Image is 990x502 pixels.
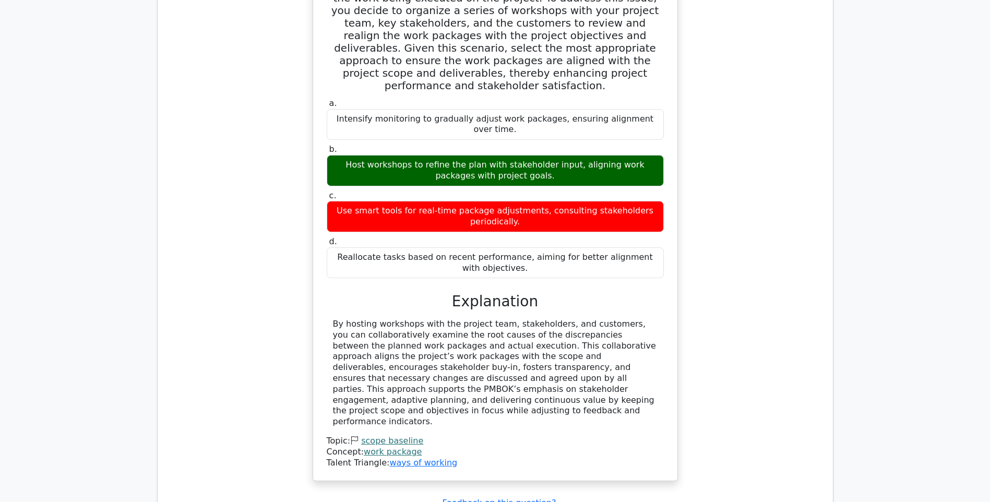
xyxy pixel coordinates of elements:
[327,247,664,279] div: Reallocate tasks based on recent performance, aiming for better alignment with objectives.
[361,436,423,446] a: scope baseline
[327,436,664,447] div: Topic:
[333,319,658,427] div: By hosting workshops with the project team, stakeholders, and customers, you can collaboratively ...
[329,144,337,154] span: b.
[364,447,422,457] a: work package
[327,201,664,232] div: Use smart tools for real-time package adjustments, consulting stakeholders periodically.
[327,447,664,458] div: Concept:
[327,109,664,140] div: Intensify monitoring to gradually adjust work packages, ensuring alignment over time.
[329,190,337,200] span: c.
[327,436,664,468] div: Talent Triangle:
[389,458,457,468] a: ways of working
[329,98,337,108] span: a.
[327,155,664,186] div: Host workshops to refine the plan with stakeholder input, aligning work packages with project goals.
[329,236,337,246] span: d.
[333,293,658,310] h3: Explanation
